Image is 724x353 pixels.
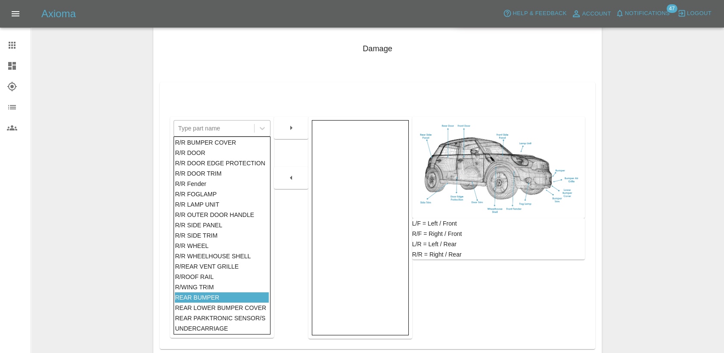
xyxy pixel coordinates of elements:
h4: Damage [160,43,595,55]
div: REAR LOWER BUMPER COVER [175,303,269,313]
button: Logout [675,7,714,20]
a: Account [569,7,613,21]
span: 47 [666,4,677,13]
span: Logout [687,9,712,19]
span: Notifications [625,9,670,19]
div: R/R DOOR [175,148,269,158]
div: R/R SIDE TRIM [175,230,269,241]
span: Help & Feedback [513,9,566,19]
span: Account [582,9,611,19]
div: R/R DOOR EDGE PROTECTION [175,158,269,168]
div: R/R Fender [175,179,269,189]
div: R/R LAMP UNIT [175,199,269,210]
div: REAR PARKTRONIC SENSOR/S [175,313,269,323]
div: R/R SIDE PANEL [175,220,269,230]
div: R/R OUTER DOOR HANDLE [175,210,269,220]
button: Help & Feedback [501,7,569,20]
img: car [416,120,581,215]
div: R/R WHEELHOUSE SHELL [175,251,269,261]
div: L/F = Left / Front R/F = Right / Front L/R = Left / Rear R/R = Right / Rear [412,218,585,260]
div: R/R WHEEL [175,241,269,251]
div: UNDERCARRIAGE [175,323,269,334]
div: R/REAR VENT GRILLE [175,261,269,272]
button: Open drawer [5,3,26,24]
div: R/R FOGLAMP [175,189,269,199]
h5: Axioma [41,7,76,21]
div: REAR BUMPER [175,292,269,303]
div: R/WING TRIM [175,282,269,292]
div: R/ROOF RAIL [175,272,269,282]
button: Notifications [613,7,672,20]
div: R/R DOOR TRIM [175,168,269,179]
div: R/R BUMPER COVER [175,137,269,148]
